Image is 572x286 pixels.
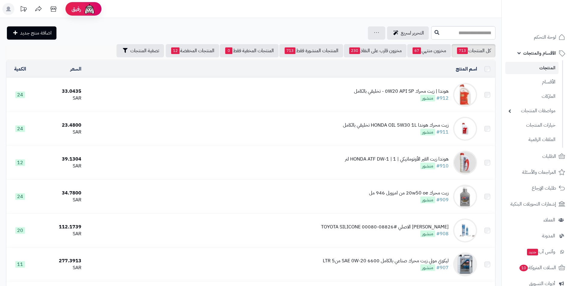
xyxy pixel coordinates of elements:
[453,185,477,209] img: زيت محرك 20w50 oe من امزويل 946 مل
[166,44,219,57] a: المنتجات المخفضة12
[220,44,279,57] a: المنتجات المخفية فقط0
[420,264,435,271] span: منشور
[20,29,52,37] span: اضافة منتج جديد
[505,30,568,44] a: لوحة التحكم
[420,95,435,101] span: منشور
[36,230,81,237] div: SAR
[532,184,556,192] span: طلبات الإرجاع
[15,125,25,132] span: 24
[413,47,421,54] span: 67
[36,197,81,203] div: SAR
[420,197,435,203] span: منشور
[519,265,528,271] span: 10
[534,33,556,41] span: لوحة التحكم
[420,129,435,135] span: منشور
[505,76,558,89] a: الأقسام
[527,249,538,255] span: جديد
[323,257,449,264] div: ليكوي مولي زيت محرك صناعي بالكامل 6600 SAE 0W-20 منLTR 5
[15,193,25,200] span: 24
[171,47,180,54] span: 12
[510,200,556,208] span: إشعارات التحويلات البنكية
[345,156,449,163] div: هوندا زيت القير الأوتوماتيكي | HONDA ATF DW-1 | 1 لتر
[453,151,477,175] img: هوندا زيت القير الأوتوماتيكي | HONDA ATF DW-1 | 1 لتر
[453,252,477,276] img: ليكوي مولي زيت محرك صناعي بالكامل 6600 SAE 0W-20 منLTR 5
[117,44,164,57] button: تصفية المنتجات
[436,162,449,170] a: #910
[387,26,429,40] a: التحرير لسريع
[519,263,556,272] span: السلات المتروكة
[36,156,81,163] div: 39.1304
[505,229,568,243] a: المدونة
[36,163,81,170] div: SAR
[505,245,568,259] a: وآتس آبجديد
[456,65,477,73] a: اسم المنتج
[522,168,556,176] span: المراجعات والأسئلة
[420,163,435,169] span: منشور
[531,16,566,29] img: logo-2.png
[344,44,407,57] a: مخزون قارب على النفاذ230
[401,29,424,37] span: التحرير لسريع
[354,88,449,95] div: هوندا | زيت محرك 0W20 API SP - تخليقي بالكامل
[36,264,81,271] div: SAR
[542,232,555,240] span: المدونة
[36,88,81,95] div: 33.0435
[505,149,568,164] a: الطلبات
[70,65,81,73] a: السعر
[505,181,568,195] a: طلبات الإرجاع
[505,197,568,211] a: إشعارات التحويلات البنكية
[15,159,25,166] span: 12
[130,47,159,54] span: تصفية المنتجات
[14,65,26,73] a: الكمية
[279,44,343,57] a: المنتجات المنشورة فقط713
[36,95,81,102] div: SAR
[436,230,449,237] a: #908
[36,190,81,197] div: 34.7800
[15,227,25,234] span: 20
[343,122,449,129] div: زيت محرك هوندا HONDA OIL 5W30 1L تخليقي بالكامل
[36,257,81,264] div: 277.3913
[542,152,556,161] span: الطلبات
[505,165,568,179] a: المراجعات والأسئلة
[71,5,81,13] span: رفيق
[436,264,449,271] a: #907
[36,129,81,136] div: SAR
[523,49,556,57] span: الأقسام والمنتجات
[15,92,25,98] span: 24
[225,47,232,54] span: 0
[420,230,435,237] span: منشور
[436,128,449,136] a: #911
[436,196,449,203] a: #909
[83,3,95,15] img: ai-face.png
[436,95,449,102] a: #912
[7,26,56,40] a: اضافة منتج جديد
[16,3,31,17] a: تحديثات المنصة
[285,47,295,54] span: 713
[407,44,451,57] a: مخزون منتهي67
[453,117,477,141] img: زيت محرك هوندا HONDA OIL 5W30 1L تخليقي بالكامل
[505,119,558,132] a: خيارات المنتجات
[36,122,81,129] div: 23.4800
[453,218,477,242] img: سيليكون تويوتا الاصلي #08826-00080 TOYOTA SILICONE
[369,190,449,197] div: زيت محرك 20w50 oe من امزويل 946 مل
[505,104,558,117] a: مواصفات المنتجات
[543,216,555,224] span: العملاء
[349,47,360,54] span: 230
[505,62,558,74] a: المنتجات
[452,44,495,57] a: كل المنتجات713
[453,83,477,107] img: هوندا | زيت محرك 0W20 API SP - تخليقي بالكامل
[505,213,568,227] a: العملاء
[15,261,25,268] span: 11
[505,260,568,275] a: السلات المتروكة10
[505,90,558,103] a: الماركات
[505,133,558,146] a: الملفات الرقمية
[321,224,449,230] div: [PERSON_NAME] الاصلي #08826-00080 TOYOTA SILICONE
[457,47,468,54] span: 713
[526,248,555,256] span: وآتس آب
[36,224,81,230] div: 112.1739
